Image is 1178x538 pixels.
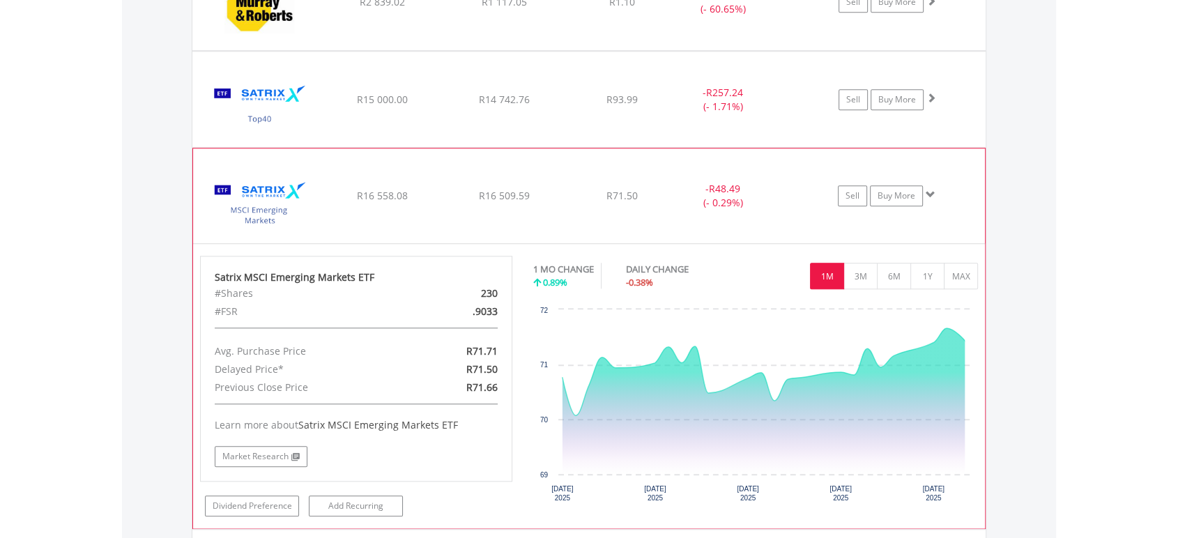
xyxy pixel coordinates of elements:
[944,263,978,289] button: MAX
[871,89,924,110] a: Buy More
[843,263,878,289] button: 3M
[357,189,408,202] span: R16 558.08
[466,362,497,376] span: R71.50
[606,189,638,202] span: R71.50
[543,276,567,289] span: 0.89%
[533,263,594,276] div: 1 MO CHANGE
[406,302,507,321] div: .9033
[626,263,737,276] div: DAILY CHANGE
[626,276,653,289] span: -0.38%
[838,185,867,206] a: Sell
[356,93,407,106] span: R15 000.00
[829,485,852,502] text: [DATE] 2025
[533,302,979,512] div: Chart. Highcharts interactive chart.
[466,381,497,394] span: R71.66
[706,86,743,99] span: R257.24
[870,185,923,206] a: Buy More
[551,485,574,502] text: [DATE] 2025
[709,182,740,195] span: R48.49
[204,284,406,302] div: #Shares
[204,378,406,397] div: Previous Close Price
[922,485,944,502] text: [DATE] 2025
[205,495,299,516] a: Dividend Preference
[671,182,775,210] div: - (- 0.29%)
[309,495,403,516] a: Add Recurring
[540,361,548,369] text: 71
[540,307,548,314] text: 72
[215,446,307,467] a: Market Research
[406,284,507,302] div: 230
[199,69,319,144] img: EQU.ZA.STX40.png
[606,93,638,106] span: R93.99
[910,263,944,289] button: 1Y
[200,166,320,240] img: EQU.ZA.STXEMG.png
[298,418,458,431] span: Satrix MSCI Emerging Markets ETF
[877,263,911,289] button: 6M
[479,189,530,202] span: R16 509.59
[540,471,548,479] text: 69
[540,416,548,424] text: 70
[215,418,498,432] div: Learn more about
[204,302,406,321] div: #FSR
[479,93,530,106] span: R14 742.76
[204,342,406,360] div: Avg. Purchase Price
[810,263,844,289] button: 1M
[737,485,759,502] text: [DATE] 2025
[215,270,498,284] div: Satrix MSCI Emerging Markets ETF
[671,86,776,114] div: - (- 1.71%)
[466,344,497,358] span: R71.71
[533,302,978,512] svg: Interactive chart
[644,485,666,502] text: [DATE] 2025
[204,360,406,378] div: Delayed Price*
[839,89,868,110] a: Sell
